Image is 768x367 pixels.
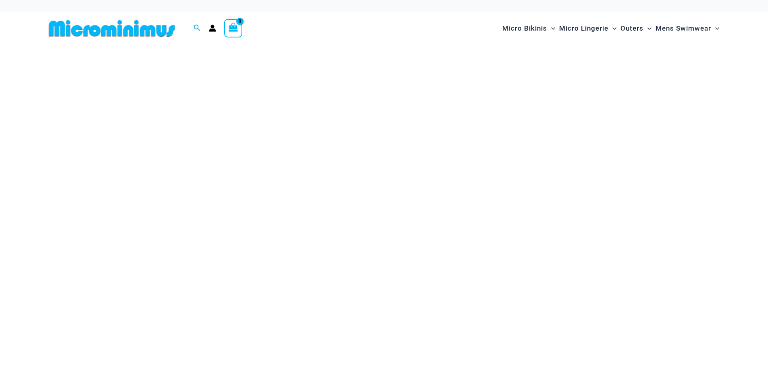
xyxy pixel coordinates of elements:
a: Mens SwimwearMenu ToggleMenu Toggle [654,16,721,41]
a: OutersMenu ToggleMenu Toggle [618,16,654,41]
a: Search icon link [194,23,201,33]
span: Micro Bikinis [502,18,547,39]
nav: Site Navigation [499,15,723,42]
span: Outers [620,18,643,39]
span: Menu Toggle [547,18,555,39]
span: Menu Toggle [608,18,616,39]
a: Micro LingerieMenu ToggleMenu Toggle [557,16,618,41]
a: View Shopping Cart, empty [224,19,243,37]
img: MM SHOP LOGO FLAT [46,19,178,37]
a: Micro BikinisMenu ToggleMenu Toggle [500,16,557,41]
span: Menu Toggle [711,18,719,39]
span: Menu Toggle [643,18,651,39]
span: Mens Swimwear [656,18,711,39]
span: Micro Lingerie [559,18,608,39]
a: Account icon link [209,25,216,32]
